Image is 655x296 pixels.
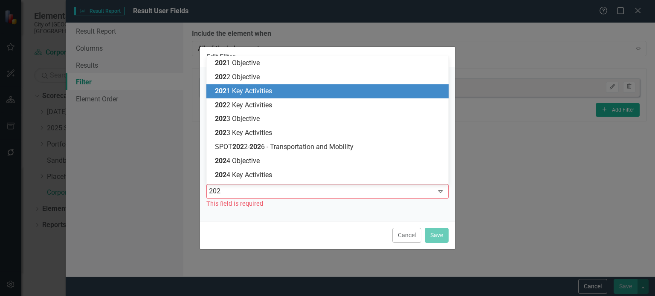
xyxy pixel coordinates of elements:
[215,115,226,123] span: 202
[392,228,421,243] button: Cancel
[215,143,354,151] span: SPOT 2- 6 - Transportation and Mobility
[215,87,272,95] span: 1 Key Activities
[215,87,226,95] span: 202
[215,59,260,67] span: 1 Objective
[232,143,244,151] span: 202
[215,157,260,165] span: 4 Objective
[206,199,449,209] div: This field is required
[215,129,226,137] span: 202
[215,73,260,81] span: 2 Objective
[215,115,260,123] span: 3 Objective
[215,73,226,81] span: 202
[215,171,272,179] span: 4 Key Activities
[215,157,226,165] span: 202
[215,101,226,109] span: 202
[215,59,226,67] span: 202
[215,129,272,137] span: 3 Key Activities
[425,228,449,243] button: Save
[215,171,226,179] span: 202
[215,101,272,109] span: 2 Key Activities
[249,143,261,151] span: 202
[206,53,235,61] div: Edit Filter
